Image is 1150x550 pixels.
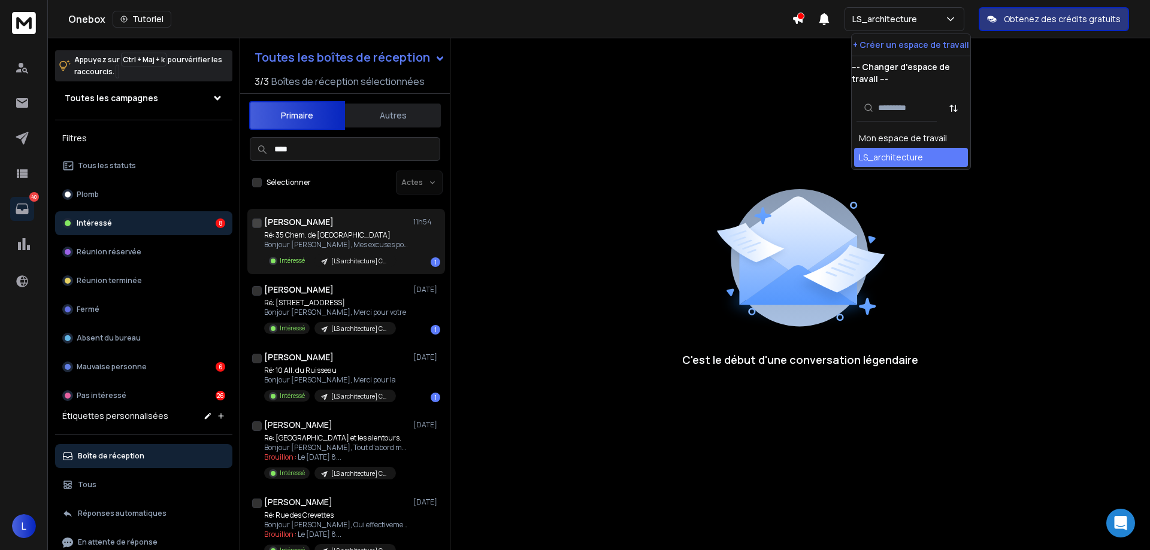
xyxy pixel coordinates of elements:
[132,13,164,25] font: Tutoriel
[280,391,305,400] font: Intéressé
[331,257,513,265] font: [LS architecture] Carte Google Freelance-indépendant-Consultant
[331,392,513,400] font: [LS architecture] Carte Google Freelance-indépendant-Consultant
[123,54,165,65] font: Ctrl + Maj + k
[245,45,455,69] button: Toutes les boîtes de réception
[413,217,432,227] font: 11h54
[280,324,305,332] font: Intéressé
[413,420,437,430] font: [DATE]
[264,365,337,375] font: Ré: 10 All. du Ruisseau
[74,54,120,65] font: Appuyez sur
[1004,13,1121,25] font: Obtenez des crédits gratuits
[859,151,923,163] font: LS_architecture
[264,529,296,539] font: Brouillon :
[852,34,970,56] button: + Créer un espace de travail
[55,211,232,235] button: Intéressé8
[264,452,296,462] font: Brouillon :
[55,444,232,468] button: Boîte de réception
[264,419,332,430] font: [PERSON_NAME]
[12,514,36,538] button: L
[1106,509,1135,537] div: Ouvrir Intercom Messenger
[682,353,918,367] font: C'est le début d'une conversation légendaire
[434,326,437,334] font: 1
[77,333,141,343] font: Absent du bureau
[77,189,99,199] font: Plomb
[264,375,396,385] font: Bonjour [PERSON_NAME], Merci pour la
[298,452,336,462] font: Le [DATE] 8
[264,510,334,520] font: Ré: Rue des Crevettes
[113,11,171,28] button: Tutoriel
[942,96,966,120] button: Trier par Trier de A à Z
[264,297,345,308] font: Ré: [STREET_ADDRESS]
[380,110,407,121] font: Autres
[55,269,232,293] button: Réunion terminée
[336,452,341,462] font: ...
[10,197,34,221] a: 40
[77,275,142,285] font: Réunion terminée
[859,132,947,144] font: Mon espace de travail
[77,361,147,372] font: Mauvaise personne
[336,529,341,539] font: ...
[219,363,223,371] font: 6
[55,86,232,110] button: Toutes les campagnes
[281,110,313,121] font: Primaire
[264,216,334,227] font: [PERSON_NAME]
[68,13,105,26] font: Onebox
[77,390,126,400] font: Pas intéressé
[78,508,167,518] font: Réponses automatiques
[264,442,414,452] font: Bonjour [PERSON_NAME], Tout d'abord merci
[267,177,311,187] font: Sélectionner
[264,519,417,530] font: Bonjour [PERSON_NAME], Oui effectivement je
[434,258,437,266] font: 1
[78,479,96,490] font: Tous
[55,502,232,525] button: Réponses automatiques
[77,218,112,228] font: Intéressé
[331,469,513,478] font: [LS architecture] Carte Google Freelance-indépendant-Consultant
[31,193,37,200] font: 40
[55,183,232,206] button: Plomb
[264,75,269,88] font: 3
[55,384,232,408] button: Pas intéressé26
[78,160,136,171] font: Tous les statuts
[55,240,232,264] button: Réunion réservée
[255,49,430,65] font: Toutes les boîtes de réception
[55,355,232,379] button: Mauvaise personne6
[255,75,260,88] font: 3
[852,61,950,84] font: --- Changer d'espace de travail ---
[280,256,305,265] font: Intéressé
[264,496,332,508] font: [PERSON_NAME]
[331,324,513,333] font: [LS architecture] Carte Google Freelance-indépendant-Consultant
[264,433,401,443] font: Re: [GEOGRAPHIC_DATA] et les alentours.
[413,284,437,294] font: [DATE]
[55,297,232,321] button: Fermé
[271,75,425,88] font: Boîtes de réception sélectionnées
[77,247,141,257] font: Réunion réservée
[853,39,969,50] font: + Créer un espace de travail
[413,352,437,362] font: [DATE]
[264,351,334,363] font: [PERSON_NAME]
[264,284,334,295] font: [PERSON_NAME]
[219,219,223,227] font: 8
[979,7,1129,31] button: Obtenez des crédits gratuits
[65,92,158,104] font: Toutes les campagnes
[413,497,437,507] font: [DATE]
[62,132,87,144] font: Filtres
[55,326,232,350] button: Absent du bureau
[55,154,232,178] button: Tous les statuts
[22,519,26,533] font: L
[78,451,144,461] font: Boîte de réception
[77,304,99,314] font: Fermé
[264,307,406,317] font: Bonjour [PERSON_NAME], Merci pour votre
[298,529,336,539] font: Le [DATE] 8
[62,410,168,421] font: Étiquettes personnalisées
[264,230,391,240] font: Ré: 35 Chem. de [GEOGRAPHIC_DATA]
[280,469,305,477] font: Intéressé
[78,537,158,547] font: En attente de réponse
[55,473,232,497] button: Tous
[260,75,264,88] font: /
[852,13,917,25] font: LS_architecture
[434,393,437,402] font: 1
[217,391,224,400] font: 26
[264,239,411,250] font: Bonjour [PERSON_NAME], Mes excuses pour
[168,54,184,65] font: pour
